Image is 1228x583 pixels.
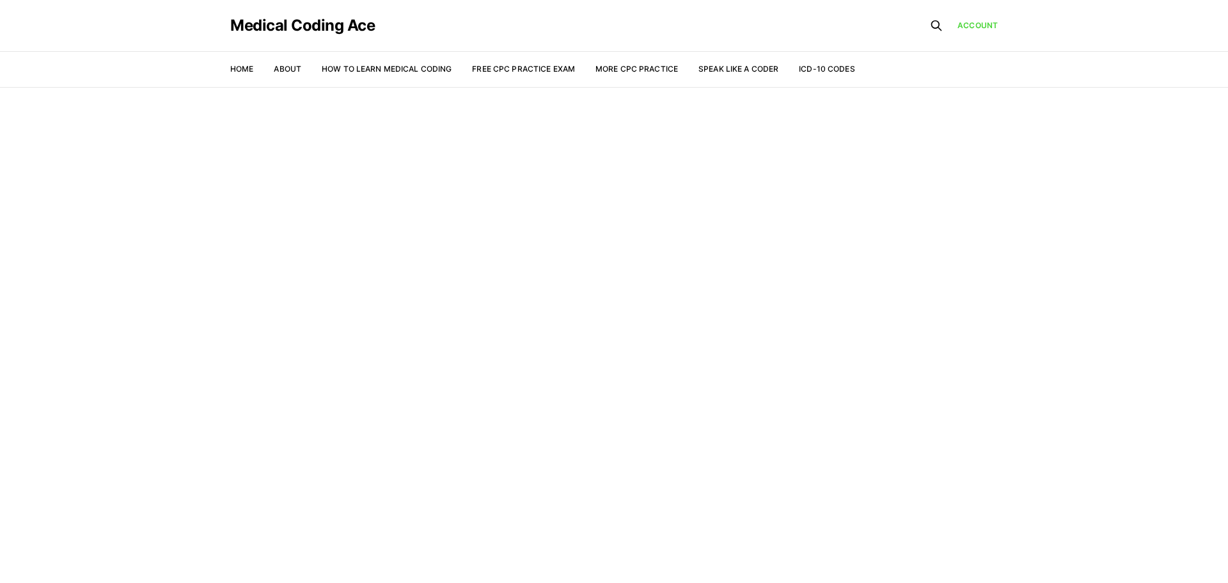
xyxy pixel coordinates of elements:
a: Account [957,20,998,31]
a: Free CPC Practice Exam [472,64,575,74]
a: How to Learn Medical Coding [322,64,452,74]
a: More CPC Practice [595,64,678,74]
a: Medical Coding Ace [230,18,375,33]
a: Speak Like a Coder [698,64,778,74]
a: Home [230,64,253,74]
a: ICD-10 Codes [799,64,854,74]
a: About [274,64,301,74]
